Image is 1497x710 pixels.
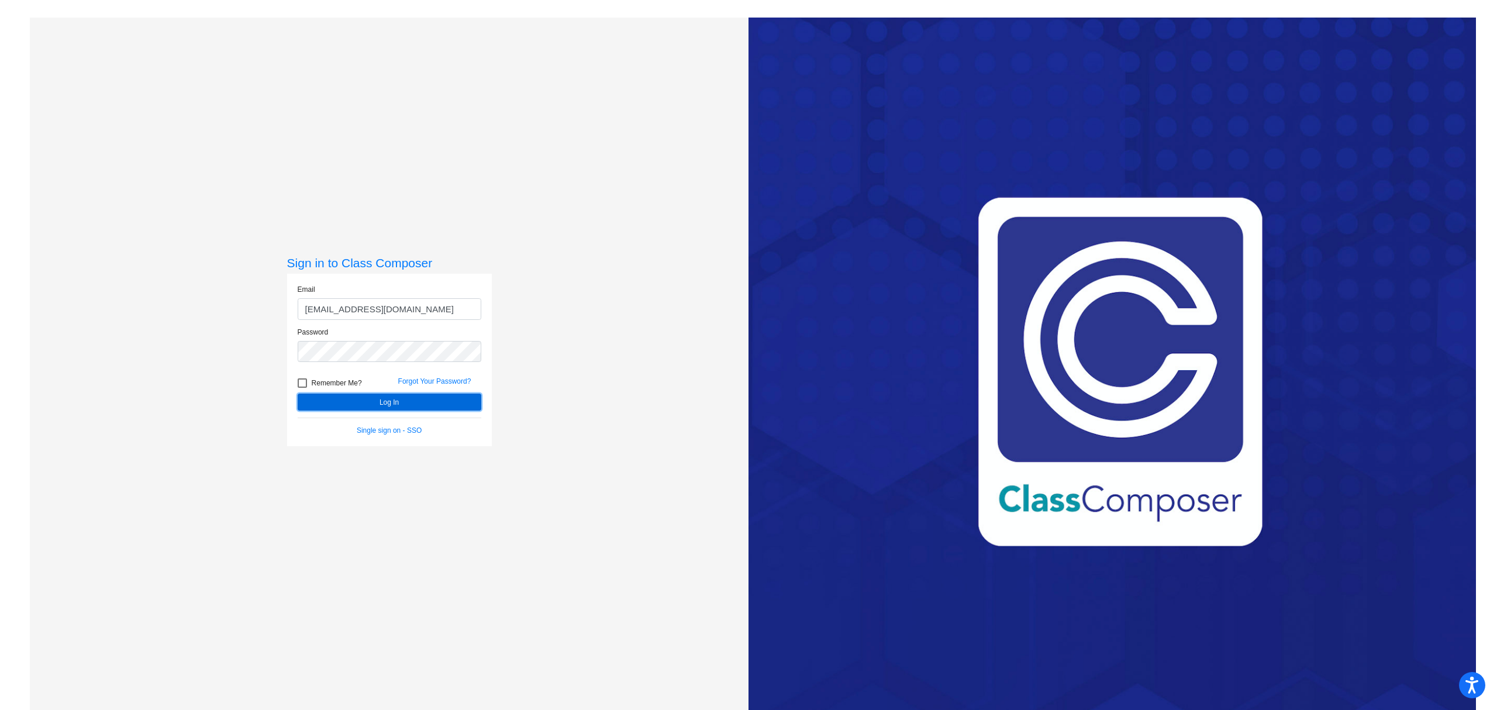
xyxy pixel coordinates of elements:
[398,377,471,385] a: Forgot Your Password?
[287,256,492,270] h3: Sign in to Class Composer
[298,284,315,295] label: Email
[357,426,422,435] a: Single sign on - SSO
[298,394,481,411] button: Log In
[312,376,362,390] span: Remember Me?
[298,327,329,337] label: Password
